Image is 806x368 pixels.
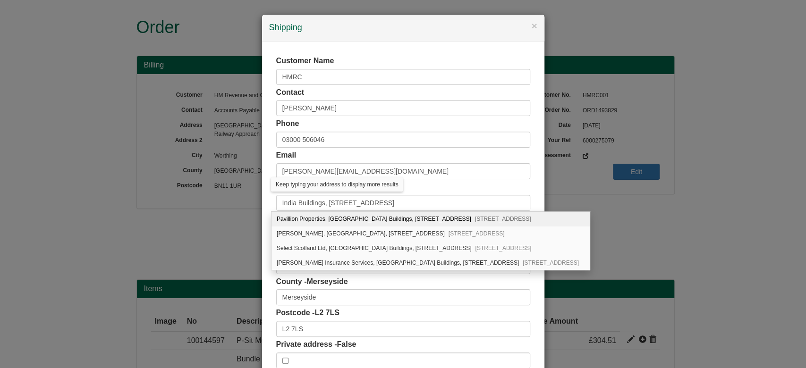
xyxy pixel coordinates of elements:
span: [STREET_ADDRESS] [475,216,531,222]
span: [STREET_ADDRESS] [523,259,579,266]
div: Ross Strachan, India Buildings, 86 Bell Street [271,226,590,241]
button: × [531,21,537,31]
span: Merseyside [306,277,348,285]
span: [STREET_ADDRESS] [449,230,505,237]
label: Contact [276,87,305,98]
div: Pavillion Properties, India Buildings, 86 Bell Street [271,212,590,226]
label: Postcode - [276,308,339,318]
h4: Shipping [269,22,537,34]
div: Select Scotland Ltd, India Buildings, 86 Bell Street [271,241,590,256]
span: L2 7LS [314,309,339,317]
span: False [337,340,356,348]
span: [STREET_ADDRESS] [475,245,531,251]
div: Keep typing your address to display more results [271,177,403,192]
label: Phone [276,118,299,129]
div: Stuart Gearty Insurance Services, India Buildings, 86 Bell Street [271,256,590,270]
label: Customer Name [276,56,334,67]
label: Private address - [276,339,356,350]
label: County - [276,276,348,287]
label: Email [276,150,297,161]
